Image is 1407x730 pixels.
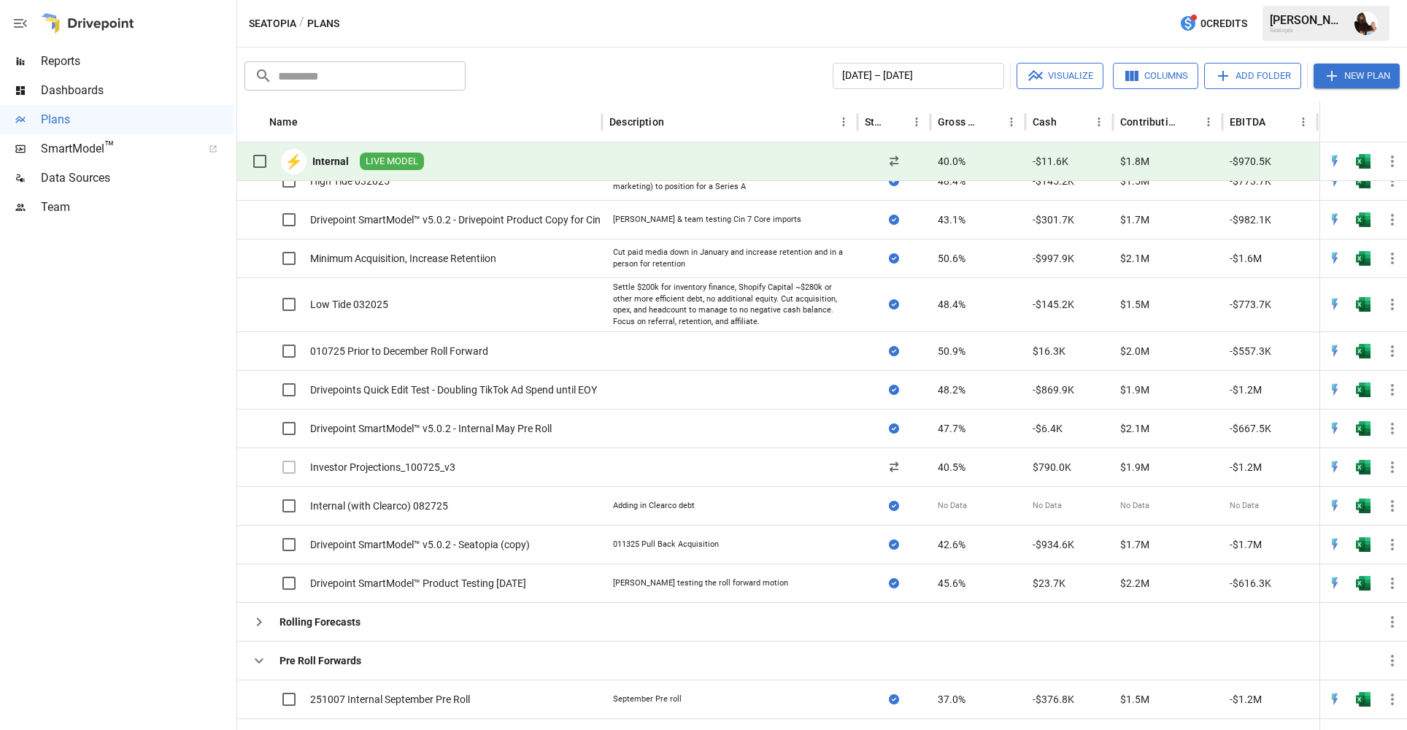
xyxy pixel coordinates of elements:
[1327,174,1342,188] img: quick-edit-flash.b8aec18c.svg
[1230,692,1262,707] span: -$1.2M
[1033,116,1057,128] div: Cash
[1230,251,1262,266] span: -$1.6M
[310,251,496,266] div: Minimum Acquisition, Increase Retentiion
[1230,154,1271,169] span: -$970.5K
[1327,297,1342,312] div: Open in Quick Edit
[1198,112,1219,132] button: Contribution Profit column menu
[1120,692,1149,707] span: $1.5M
[938,692,965,707] span: 37.0%
[1327,499,1342,513] img: quick-edit-flash.b8aec18c.svg
[1033,251,1074,266] span: -$997.9K
[1356,297,1371,312] img: excel-icon.76473adf.svg
[1327,460,1342,474] img: quick-edit-flash.b8aec18c.svg
[310,212,632,227] div: Drivepoint SmartModel™ v5.0.2 - Drivepoint Product Copy for Cin 7 Core
[280,653,361,668] div: Pre Roll Forwards
[1033,460,1071,474] span: $790.0K
[299,15,304,33] div: /
[1230,212,1271,227] span: -$982.1K
[938,212,965,227] span: 43.1%
[41,140,193,158] span: SmartModel
[938,537,965,552] span: 42.6%
[1089,112,1109,132] button: Cash column menu
[1356,251,1371,266] div: Open in Excel
[1356,499,1371,513] img: excel-icon.76473adf.svg
[613,500,695,512] div: Adding in Clearco debt
[1120,251,1149,266] span: $2.1M
[1230,344,1271,358] span: -$557.3K
[1327,251,1342,266] img: quick-edit-flash.b8aec18c.svg
[1327,421,1342,436] div: Open in Quick Edit
[310,421,552,436] div: Drivepoint SmartModel™ v5.0.2 - Internal May Pre Roll
[310,499,448,513] div: Internal (with Clearco) 082725
[1327,576,1342,591] img: quick-edit-flash.b8aec18c.svg
[1356,499,1371,513] div: Open in Excel
[938,251,965,266] span: 50.6%
[938,383,965,397] span: 48.2%
[1356,154,1371,169] div: Open in Excel
[889,297,899,312] div: Sync complete
[249,15,296,33] button: Seatopia
[1327,297,1342,312] img: quick-edit-flash.b8aec18c.svg
[889,383,899,397] div: Sync complete
[1120,537,1149,552] span: $1.7M
[889,212,899,227] div: Sync complete
[1230,500,1259,512] span: No Data
[1327,692,1342,707] img: quick-edit-flash.b8aec18c.svg
[1001,112,1022,132] button: Gross Margin column menu
[1033,576,1065,591] span: $23.7K
[1327,154,1342,169] img: quick-edit-flash.b8aec18c.svg
[981,112,1001,132] button: Sort
[613,247,847,269] div: Cut paid media down in January and increase retention and in a person for retention
[1230,297,1271,312] span: -$773.7K
[1120,212,1149,227] span: $1.7M
[1033,692,1074,707] span: -$376.8K
[889,251,899,266] div: Sync complete
[1356,460,1371,474] img: excel-icon.76473adf.svg
[1033,154,1068,169] span: -$11.6K
[1230,537,1262,552] span: -$1.7M
[1270,27,1346,34] div: Seatopia
[1230,460,1262,474] span: -$1.2M
[938,421,965,436] span: 47.7%
[938,116,979,128] div: Gross Margin
[906,112,927,132] button: Status column menu
[1113,63,1198,89] button: Columns
[1356,344,1371,358] div: Open in Excel
[1354,12,1378,35] div: Ryan Dranginis
[1327,383,1342,397] div: Open in Quick Edit
[1120,297,1149,312] span: $1.5M
[1356,174,1371,188] div: Open in Excel
[1267,112,1287,132] button: Sort
[1356,344,1371,358] img: excel-icon.76473adf.svg
[1356,537,1371,552] div: Open in Excel
[310,537,530,552] div: Drivepoint SmartModel™ v5.0.2 - Seatopia (copy)
[1356,297,1371,312] div: Open in Excel
[1356,154,1371,169] img: excel-icon.76473adf.svg
[1033,537,1074,552] span: -$934.6K
[1327,460,1342,474] div: Open in Quick Edit
[1327,383,1342,397] img: quick-edit-flash.b8aec18c.svg
[1120,421,1149,436] span: $2.1M
[1356,421,1371,436] img: excel-icon.76473adf.svg
[1327,174,1342,188] div: Open in Quick Edit
[1120,460,1149,474] span: $1.9M
[1327,537,1342,552] img: quick-edit-flash.b8aec18c.svg
[1327,344,1342,358] img: quick-edit-flash.b8aec18c.svg
[938,344,965,358] span: 50.9%
[104,138,115,156] span: ™
[1356,212,1371,227] img: excel-icon.76473adf.svg
[938,576,965,591] span: 45.6%
[1033,344,1065,358] span: $16.3K
[833,112,854,132] button: Description column menu
[666,112,686,132] button: Sort
[890,460,898,474] div: Updating in progress
[889,344,899,358] div: Sync complete
[613,577,788,589] div: [PERSON_NAME] testing the roll forward motion
[1327,251,1342,266] div: Open in Quick Edit
[1033,212,1074,227] span: -$301.7K
[1356,576,1371,591] img: excel-icon.76473adf.svg
[280,615,361,629] div: Rolling Forecasts
[1120,383,1149,397] span: $1.9M
[938,154,965,169] span: 40.0%
[1314,64,1400,88] button: New Plan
